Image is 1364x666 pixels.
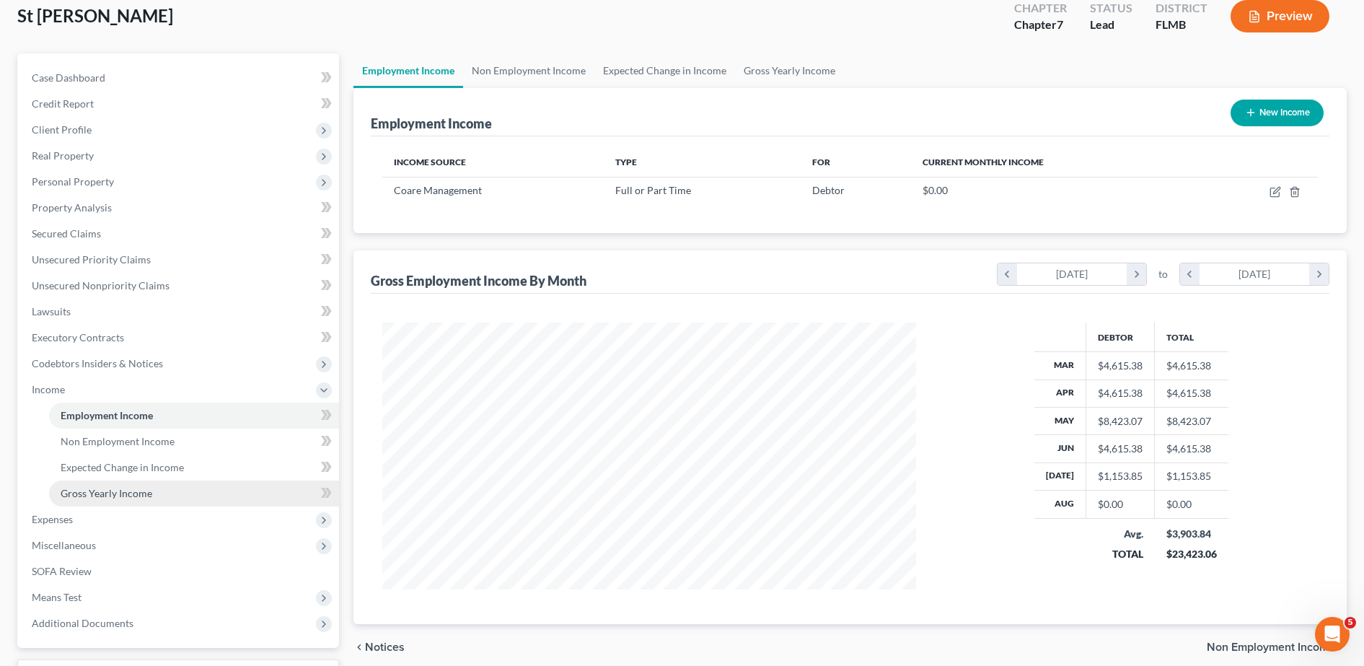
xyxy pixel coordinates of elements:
span: Debtor [812,184,845,196]
div: FLMB [1156,17,1207,33]
span: Property Analysis [32,201,112,214]
th: Total [1155,323,1228,351]
span: Non Employment Income [1207,641,1335,653]
div: $8,423.07 [1098,414,1143,429]
span: Credit Report [32,97,94,110]
th: Jun [1034,435,1086,463]
a: Gross Yearly Income [49,481,339,507]
span: 5 [1345,617,1356,628]
div: Chapter [1014,17,1067,33]
i: chevron_right [1309,263,1329,285]
div: $4,615.38 [1098,359,1143,373]
span: Coare Management [394,184,482,196]
td: $1,153.85 [1155,463,1228,490]
div: [DATE] [1017,263,1127,285]
span: $0.00 [923,184,948,196]
td: $4,615.38 [1155,380,1228,407]
a: Non Employment Income [49,429,339,455]
a: Case Dashboard [20,65,339,91]
a: SOFA Review [20,558,339,584]
button: chevron_left Notices [353,641,405,653]
span: 7 [1057,17,1063,31]
span: Secured Claims [32,227,101,240]
span: Means Test [32,591,82,603]
div: $23,423.06 [1166,547,1217,561]
span: Type [615,157,637,167]
div: $1,153.85 [1098,469,1143,483]
a: Employment Income [49,403,339,429]
span: Lawsuits [32,305,71,317]
i: chevron_left [998,263,1017,285]
span: Executory Contracts [32,331,124,343]
a: Expected Change in Income [49,455,339,481]
span: Codebtors Insiders & Notices [32,357,163,369]
td: $4,615.38 [1155,352,1228,380]
span: Miscellaneous [32,539,96,551]
div: $4,615.38 [1098,442,1143,456]
span: Gross Yearly Income [61,487,152,499]
i: chevron_left [353,641,365,653]
div: TOTAL [1098,547,1143,561]
span: Expected Change in Income [61,461,184,473]
a: Executory Contracts [20,325,339,351]
i: chevron_left [1180,263,1200,285]
div: $0.00 [1098,497,1143,512]
td: $4,615.38 [1155,435,1228,463]
div: Lead [1090,17,1132,33]
div: Employment Income [371,115,492,132]
a: Property Analysis [20,195,339,221]
a: Gross Yearly Income [735,53,844,88]
span: Non Employment Income [61,435,175,447]
th: [DATE] [1034,463,1086,490]
iframe: Intercom live chat [1315,617,1350,652]
span: Unsecured Nonpriority Claims [32,279,170,292]
span: Income [32,383,65,395]
a: Unsecured Nonpriority Claims [20,273,339,299]
div: [DATE] [1200,263,1310,285]
a: Non Employment Income [463,53,594,88]
span: to [1158,267,1168,281]
span: Current Monthly Income [923,157,1044,167]
th: Mar [1034,352,1086,380]
a: Unsecured Priority Claims [20,247,339,273]
span: Client Profile [32,123,92,136]
td: $0.00 [1155,491,1228,518]
th: Debtor [1086,323,1155,351]
span: Employment Income [61,409,153,421]
a: Expected Change in Income [594,53,735,88]
span: Full or Part Time [615,184,691,196]
a: Employment Income [353,53,463,88]
span: Additional Documents [32,617,133,629]
div: Avg. [1098,527,1143,541]
span: St [PERSON_NAME] [17,5,173,26]
span: Real Property [32,149,94,162]
button: New Income [1231,100,1324,126]
div: $4,615.38 [1098,386,1143,400]
span: Case Dashboard [32,71,105,84]
th: Aug [1034,491,1086,518]
i: chevron_right [1127,263,1146,285]
button: Non Employment Income chevron_right [1207,641,1347,653]
a: Credit Report [20,91,339,117]
div: Gross Employment Income By Month [371,272,586,289]
span: Personal Property [32,175,114,188]
span: Expenses [32,513,73,525]
span: SOFA Review [32,565,92,577]
a: Secured Claims [20,221,339,247]
td: $8,423.07 [1155,407,1228,434]
span: Income Source [394,157,466,167]
div: $3,903.84 [1166,527,1217,541]
a: Lawsuits [20,299,339,325]
th: Apr [1034,380,1086,407]
th: May [1034,407,1086,434]
span: For [812,157,830,167]
span: Notices [365,641,405,653]
span: Unsecured Priority Claims [32,253,151,266]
